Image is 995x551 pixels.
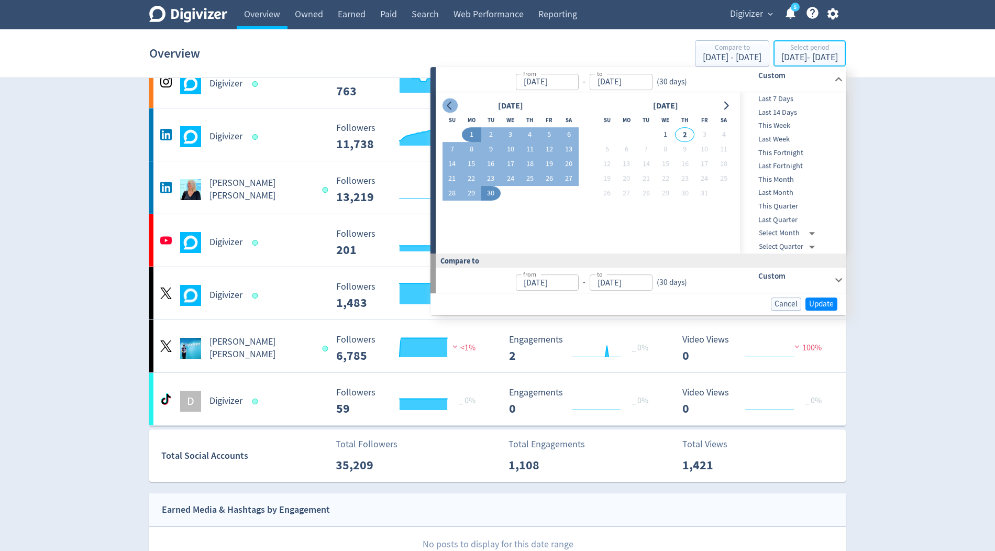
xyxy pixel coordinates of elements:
img: Emma Lo Russo undefined [180,338,201,359]
img: Digivizer undefined [180,232,201,253]
div: This Fortnight [740,146,844,160]
button: 17 [694,157,714,172]
th: Tuesday [636,113,656,128]
img: negative-performance.svg [450,343,460,350]
th: Saturday [714,113,734,128]
span: Data last synced: 1 Oct 2025, 7:02pm (AEST) [252,399,261,404]
a: Digivizer undefinedDigivizer Followers 201 Followers 201 <1% Engagements 6 Engagements 6 100% Vid... [149,214,846,267]
button: 29 [656,186,675,201]
p: 1,421 [682,456,743,475]
a: Emma Lo Russo undefined[PERSON_NAME] [PERSON_NAME] Followers 6,785 Followers 6,785 <1% Engagement... [149,320,846,372]
span: Last Fortnight [740,160,844,172]
button: 12 [539,142,559,157]
svg: Followers 59 [331,388,488,415]
span: This Week [740,120,844,132]
button: 28 [443,186,462,201]
span: Data last synced: 2 Oct 2025, 12:01am (AEST) [252,293,261,299]
button: 21 [636,172,656,186]
p: 1,108 [508,456,569,475]
button: 3 [501,128,520,142]
span: Last 14 Days [740,107,844,118]
button: 22 [462,172,481,186]
span: <1% [450,343,476,353]
th: Friday [539,113,559,128]
button: 17 [501,157,520,172]
th: Monday [462,113,481,128]
button: 25 [714,172,734,186]
p: 35,209 [336,456,396,475]
svg: Followers 6,785 [331,335,488,362]
button: 30 [481,186,501,201]
button: 26 [539,172,559,186]
h5: [PERSON_NAME] [PERSON_NAME] [209,336,313,361]
button: 1 [462,128,481,142]
button: 25 [520,172,539,186]
label: to [597,69,603,78]
svg: Engagements 2 [504,335,661,362]
th: Tuesday [481,113,501,128]
button: 1 [656,128,675,142]
h5: Digivizer [209,395,242,407]
button: 7 [443,142,462,157]
a: Digivizer undefinedDigivizer Followers 763 Followers 763 <1% Engagements 65 Engagements 65 67% Vi... [149,56,846,108]
h1: Overview [149,37,200,70]
button: 3 [694,128,714,142]
p: Total Followers [336,437,397,451]
button: 5 [598,142,617,157]
div: Select period [781,44,838,53]
button: Go to next month [718,98,734,113]
button: 24 [694,172,714,186]
button: 26 [598,186,617,201]
span: expand_more [766,9,775,19]
div: Last Fortnight [740,159,844,173]
div: - [579,76,590,88]
span: Last Week [740,134,844,145]
button: 13 [617,157,636,172]
span: Data last synced: 1 Oct 2025, 7:02pm (AEST) [252,81,261,87]
button: 23 [481,172,501,186]
th: Monday [617,113,636,128]
button: 27 [559,172,579,186]
button: 4 [520,128,539,142]
label: from [523,69,536,78]
div: from-to(30 days)Custom [436,268,846,293]
img: Digivizer undefined [180,285,201,306]
th: Wednesday [656,113,675,128]
div: [DATE] [650,99,681,113]
button: 16 [481,157,501,172]
button: Digivizer [726,6,776,23]
button: 29 [462,186,481,201]
button: 11 [520,142,539,157]
span: _ 0% [805,395,822,406]
div: [DATE] - [DATE] [703,53,761,62]
h6: Custom [758,270,830,282]
button: Go to previous month [443,98,458,113]
img: Emma Lo Russo undefined [180,179,201,200]
span: _ 0% [459,395,476,406]
text: 5 [794,4,797,11]
button: 24 [501,172,520,186]
button: 6 [559,128,579,142]
button: 18 [520,157,539,172]
button: 7 [636,142,656,157]
div: Earned Media & Hashtags by Engagement [162,502,330,517]
th: Thursday [675,113,694,128]
div: Last Month [740,186,844,200]
div: Last 14 Days [740,106,844,119]
a: Digivizer undefinedDigivizer Followers 1,483 Followers 1,483 <1% Engagements 1 Engagements 1 66% ... [149,267,846,319]
button: 14 [636,157,656,172]
p: Total Views [682,437,743,451]
button: 31 [694,186,714,201]
svg: Followers 13,219 [331,176,488,204]
span: Cancel [775,300,798,308]
svg: Video Views 0 [677,388,834,415]
button: Cancel [771,297,801,311]
span: _ 0% [632,395,648,406]
div: [DATE] - [DATE] [781,53,838,62]
button: 16 [675,157,694,172]
span: This Month [740,174,844,185]
div: - [579,277,590,289]
button: 9 [481,142,501,157]
div: Last Quarter [740,213,844,227]
button: 12 [598,157,617,172]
